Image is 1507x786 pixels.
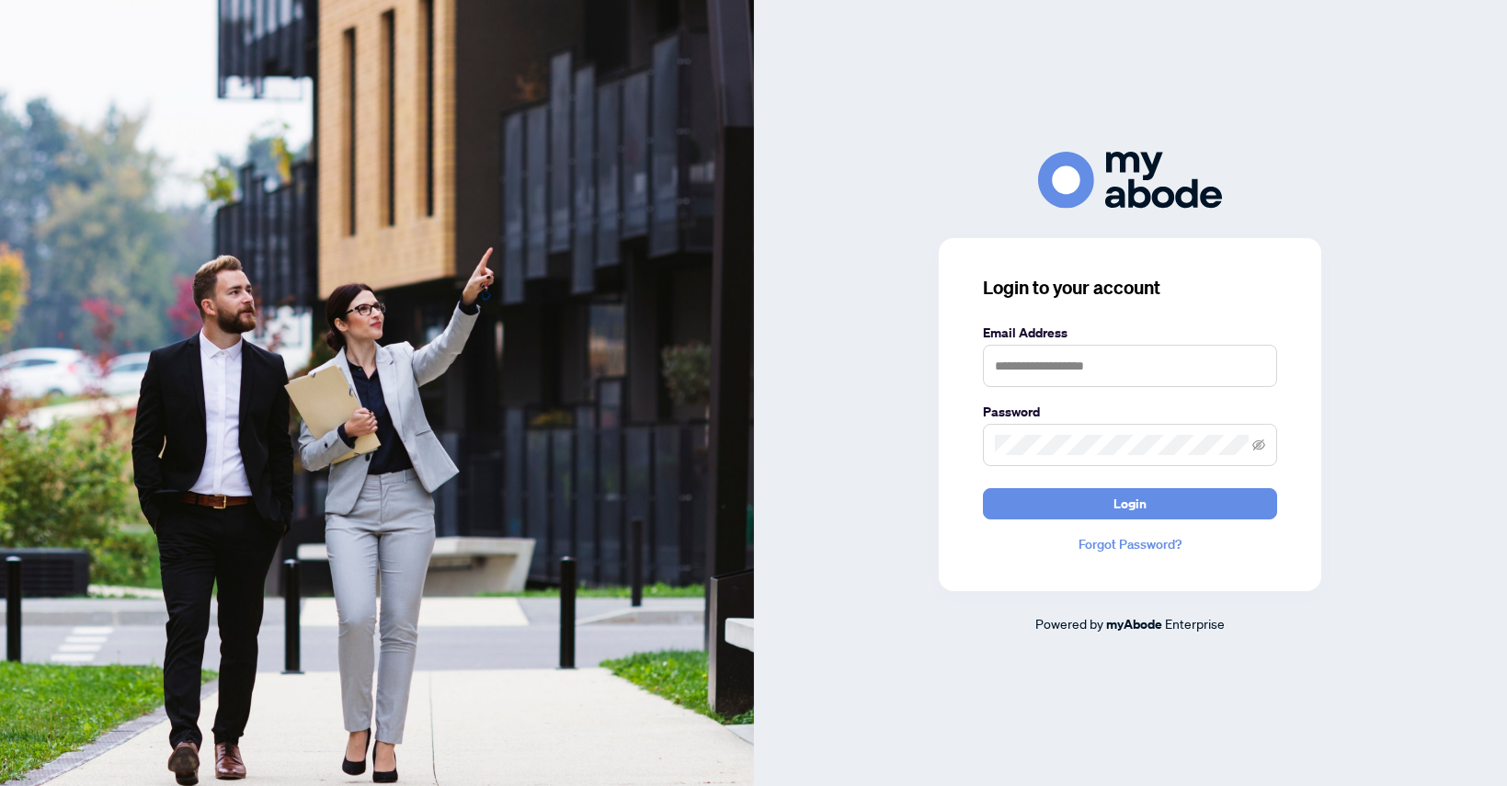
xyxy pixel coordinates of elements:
span: Enterprise [1165,615,1225,632]
h3: Login to your account [983,275,1277,301]
img: ma-logo [1038,152,1222,208]
a: Forgot Password? [983,534,1277,554]
span: Powered by [1035,615,1103,632]
span: eye-invisible [1252,439,1265,451]
span: Login [1113,489,1147,518]
label: Password [983,402,1277,422]
button: Login [983,488,1277,519]
label: Email Address [983,323,1277,343]
a: myAbode [1106,614,1162,634]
